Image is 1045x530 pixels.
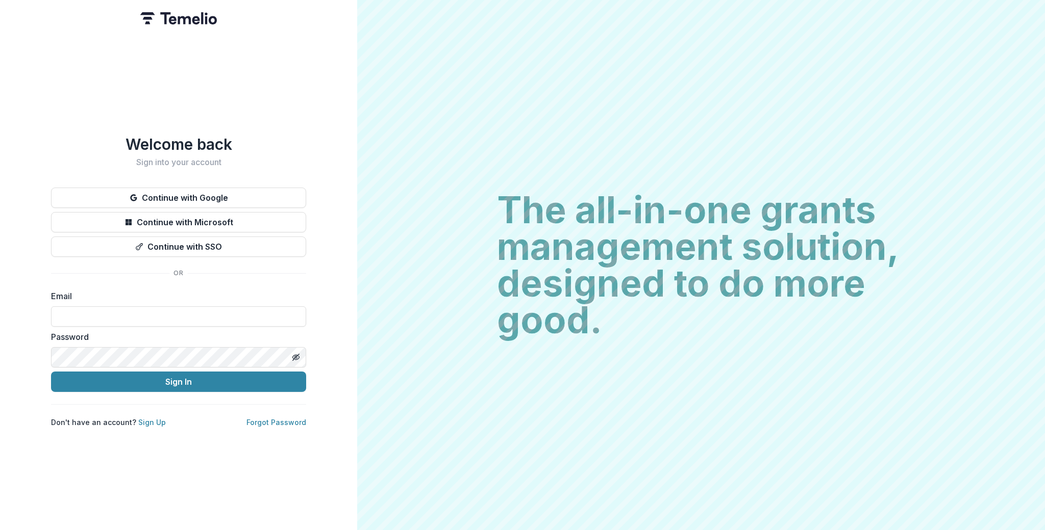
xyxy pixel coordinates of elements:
button: Continue with SSO [51,236,306,257]
img: Temelio [140,12,217,24]
button: Continue with Microsoft [51,212,306,232]
h2: Sign into your account [51,157,306,167]
button: Sign In [51,372,306,392]
a: Forgot Password [246,418,306,427]
h1: Welcome back [51,135,306,153]
button: Toggle password visibility [288,349,304,365]
p: Don't have an account? [51,417,166,428]
label: Password [51,331,300,343]
button: Continue with Google [51,188,306,208]
a: Sign Up [138,418,166,427]
label: Email [51,290,300,302]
